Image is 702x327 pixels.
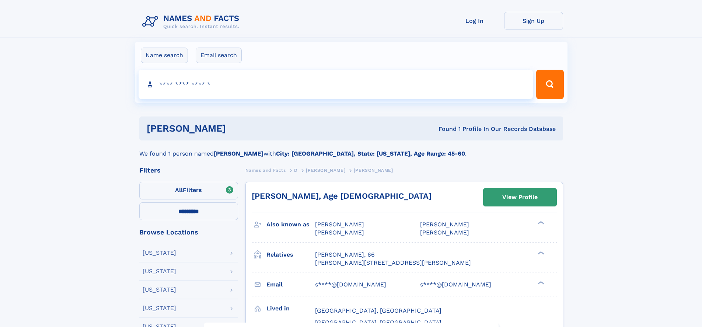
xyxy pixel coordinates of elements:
[306,166,345,175] a: [PERSON_NAME]
[143,250,176,256] div: [US_STATE]
[315,251,375,259] a: [PERSON_NAME], 66
[196,48,242,63] label: Email search
[139,140,563,158] div: We found 1 person named with .
[536,280,545,285] div: ❯
[536,250,545,255] div: ❯
[315,307,441,314] span: [GEOGRAPHIC_DATA], [GEOGRAPHIC_DATA]
[315,259,471,267] a: [PERSON_NAME][STREET_ADDRESS][PERSON_NAME]
[502,189,538,206] div: View Profile
[536,220,545,225] div: ❯
[315,229,364,236] span: [PERSON_NAME]
[143,287,176,293] div: [US_STATE]
[141,48,188,63] label: Name search
[315,319,441,326] span: [GEOGRAPHIC_DATA], [GEOGRAPHIC_DATA]
[315,221,364,228] span: [PERSON_NAME]
[266,302,315,315] h3: Lived in
[504,12,563,30] a: Sign Up
[266,218,315,231] h3: Also known as
[139,167,238,174] div: Filters
[294,166,298,175] a: D
[143,268,176,274] div: [US_STATE]
[536,70,563,99] button: Search Button
[147,124,332,133] h1: [PERSON_NAME]
[139,70,533,99] input: search input
[332,125,556,133] div: Found 1 Profile In Our Records Database
[139,229,238,236] div: Browse Locations
[445,12,504,30] a: Log In
[143,305,176,311] div: [US_STATE]
[276,150,465,157] b: City: [GEOGRAPHIC_DATA], State: [US_STATE], Age Range: 45-60
[306,168,345,173] span: [PERSON_NAME]
[266,278,315,291] h3: Email
[245,166,286,175] a: Names and Facts
[294,168,298,173] span: D
[214,150,263,157] b: [PERSON_NAME]
[483,188,556,206] a: View Profile
[139,182,238,199] label: Filters
[139,12,245,32] img: Logo Names and Facts
[420,221,469,228] span: [PERSON_NAME]
[252,191,432,201] a: [PERSON_NAME], Age [DEMOGRAPHIC_DATA]
[420,229,469,236] span: [PERSON_NAME]
[266,248,315,261] h3: Relatives
[175,187,183,194] span: All
[354,168,393,173] span: [PERSON_NAME]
